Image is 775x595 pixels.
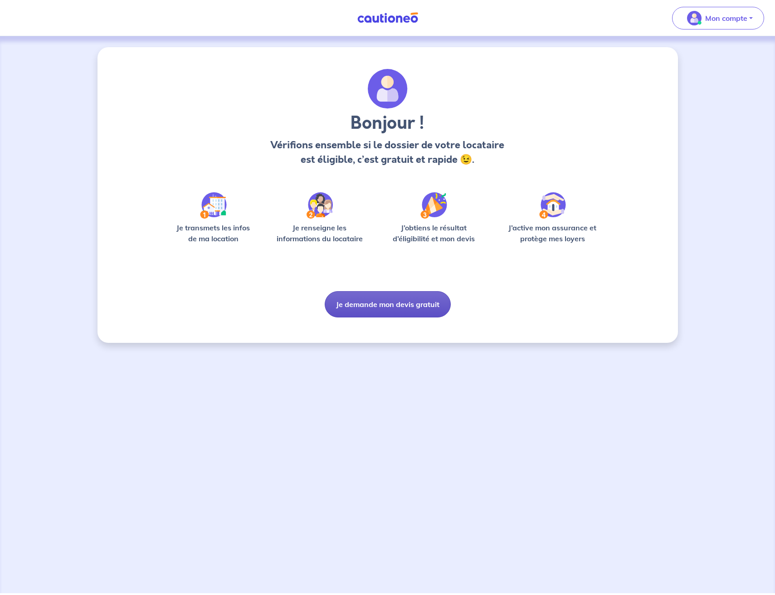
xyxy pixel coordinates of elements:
p: Vérifions ensemble si le dossier de votre locataire est éligible, c’est gratuit et rapide 😉. [268,138,507,167]
img: Cautioneo [354,12,422,24]
h3: Bonjour ! [268,112,507,134]
img: /static/90a569abe86eec82015bcaae536bd8e6/Step-1.svg [200,192,227,219]
img: /static/c0a346edaed446bb123850d2d04ad552/Step-2.svg [307,192,333,219]
img: /static/bfff1cf634d835d9112899e6a3df1a5d/Step-4.svg [539,192,566,219]
button: Je demande mon devis gratuit [325,291,451,317]
p: Mon compte [705,13,747,24]
img: archivate [368,69,408,109]
img: illu_account_valid_menu.svg [687,11,702,25]
p: Je transmets les infos de ma location [170,222,257,244]
p: J’obtiens le résultat d’éligibilité et mon devis [383,222,485,244]
img: /static/f3e743aab9439237c3e2196e4328bba9/Step-3.svg [420,192,447,219]
button: illu_account_valid_menu.svgMon compte [672,7,764,29]
p: J’active mon assurance et protège mes loyers [500,222,605,244]
p: Je renseigne les informations du locataire [271,222,369,244]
